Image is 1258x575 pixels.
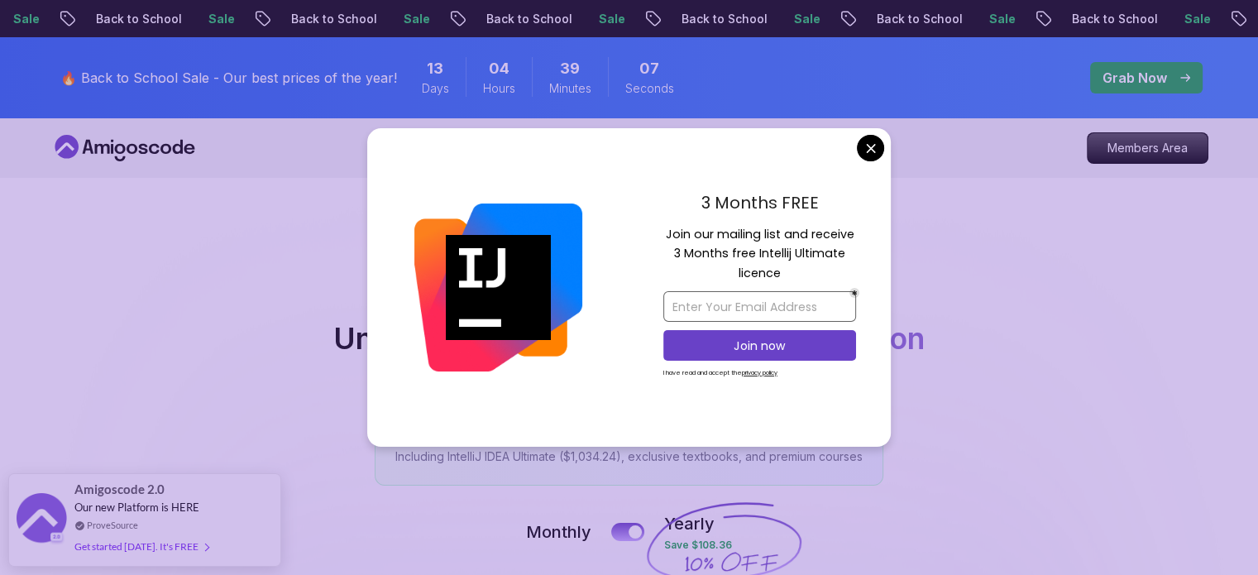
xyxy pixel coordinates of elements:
[560,57,580,80] span: 39 Minutes
[422,80,449,97] span: Days
[489,57,509,80] span: 4 Hours
[74,480,165,499] span: Amigoscode 2.0
[395,448,863,465] p: Including IntelliJ IDEA Ultimate ($1,034.24), exclusive textbooks, and premium courses
[227,11,340,27] p: Back to School
[427,57,443,80] span: 13 Days
[926,11,978,27] p: Sale
[1008,11,1121,27] p: Back to School
[145,11,198,27] p: Sale
[17,493,66,547] img: provesource social proof notification image
[618,11,730,27] p: Back to School
[549,80,591,97] span: Minutes
[423,11,535,27] p: Back to School
[813,11,926,27] p: Back to School
[87,518,138,532] a: ProveSource
[526,520,591,544] p: Monthly
[1087,132,1208,164] a: Members Area
[32,11,145,27] p: Back to School
[333,322,925,355] h2: Unlimited Learning with
[730,11,783,27] p: Sale
[340,11,393,27] p: Sale
[483,80,515,97] span: Hours
[74,537,208,556] div: Get started [DATE]. It's FREE
[625,80,674,97] span: Seconds
[1088,133,1208,163] p: Members Area
[74,501,199,514] span: Our new Platform is HERE
[1121,11,1174,27] p: Sale
[639,57,659,80] span: 7 Seconds
[60,68,397,88] p: 🔥 Back to School Sale - Our best prices of the year!
[1103,68,1167,88] p: Grab Now
[535,11,588,27] p: Sale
